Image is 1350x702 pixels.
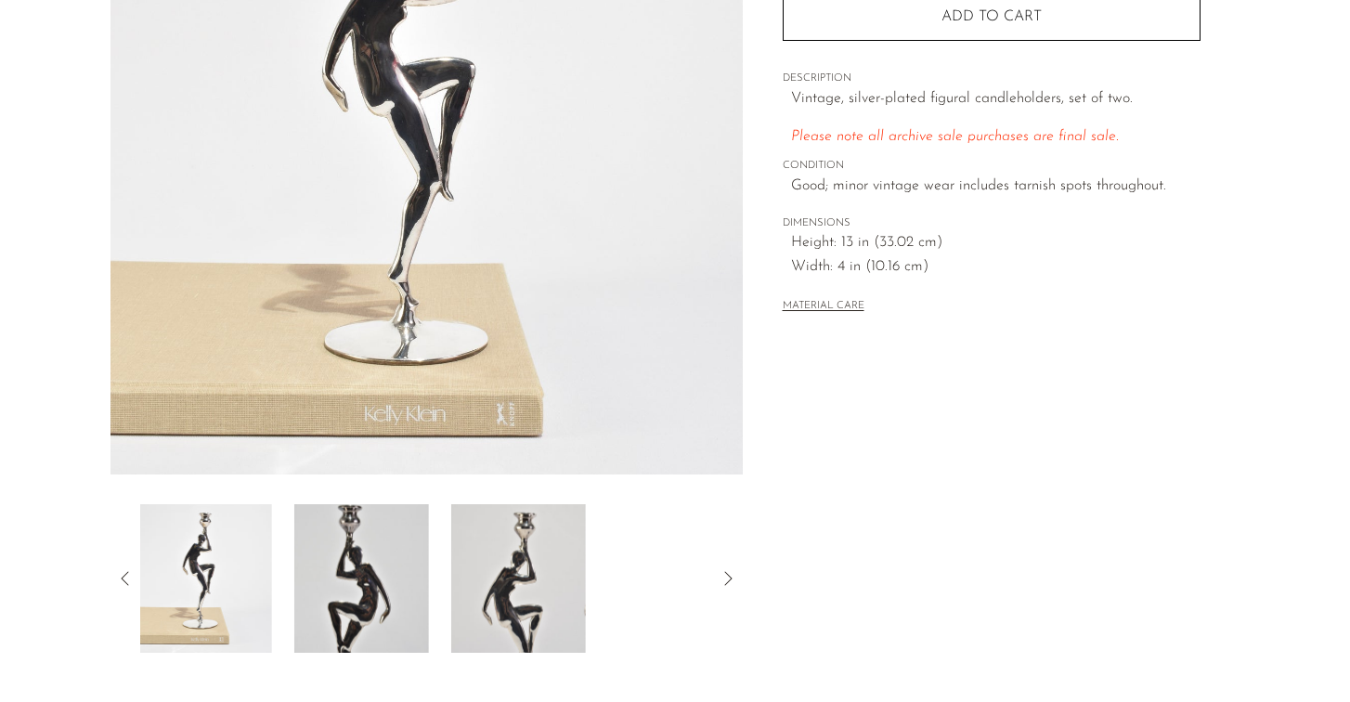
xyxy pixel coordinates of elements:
button: MATERIAL CARE [783,300,864,314]
span: DESCRIPTION [783,71,1201,87]
span: Width: 4 in (10.16 cm) [791,255,1201,279]
span: Add to cart [941,9,1042,24]
span: CONDITION [783,158,1201,175]
span: Good; minor vintage wear includes tarnish spots throughout. [791,175,1201,199]
img: Silver Figural Candleholders [137,504,272,653]
img: Silver Figural Candleholders [294,504,429,653]
span: DIMENSIONS [783,215,1201,232]
img: Silver Figural Candleholders [451,504,586,653]
span: Please note all archive sale purchases are final sale. [791,129,1119,144]
p: Vintage, silver-plated figural candleholders, set of two. [791,87,1201,111]
span: Height: 13 in (33.02 cm) [791,231,1201,255]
